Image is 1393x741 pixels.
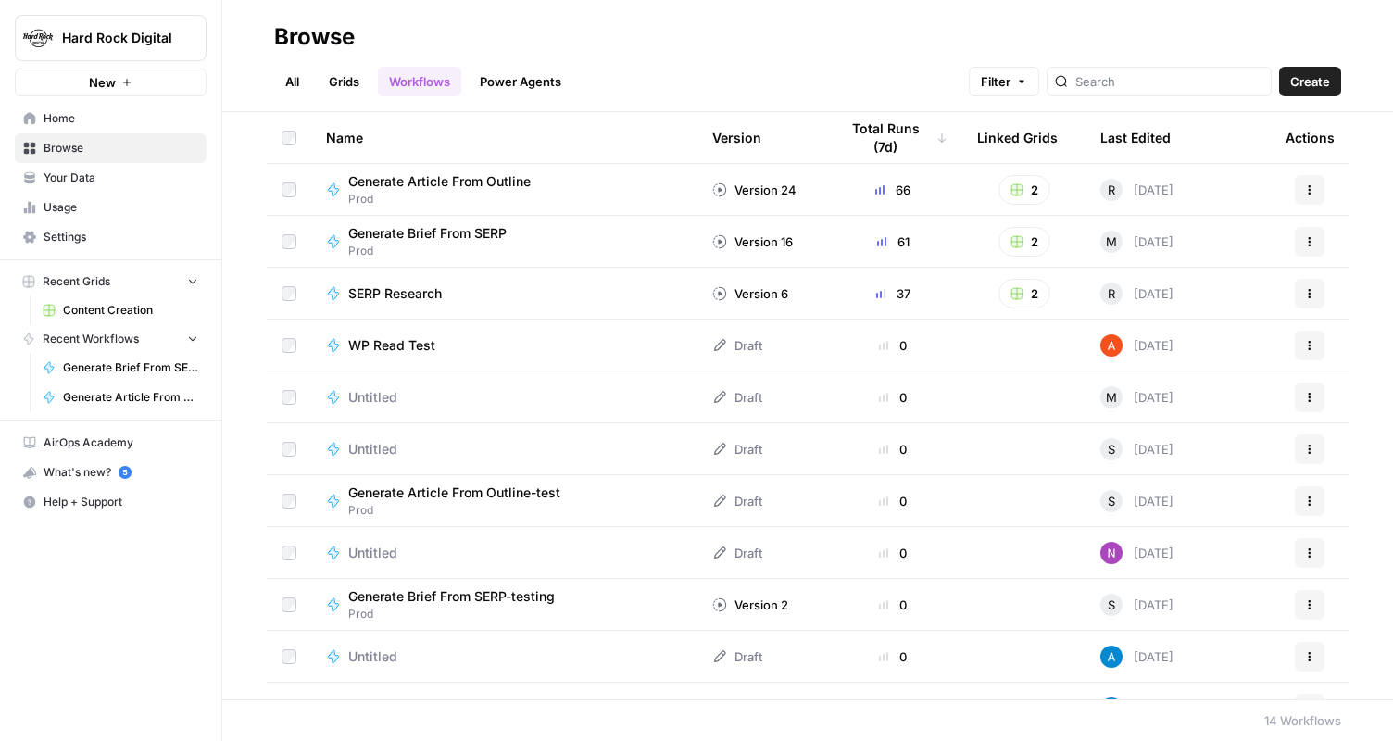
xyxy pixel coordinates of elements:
[62,29,174,47] span: Hard Rock Digital
[15,104,207,133] a: Home
[326,484,683,519] a: Generate Article From Outline-testProd
[1100,697,1123,720] img: o3cqybgnmipr355j8nz4zpq1mc6x
[348,647,397,666] span: Untitled
[1100,283,1173,305] div: [DATE]
[378,67,461,96] a: Workflows
[44,170,198,186] span: Your Data
[1108,440,1115,458] span: S
[1100,334,1173,357] div: [DATE]
[712,388,762,407] div: Draft
[838,440,947,458] div: 0
[348,440,397,458] span: Untitled
[1100,231,1173,253] div: [DATE]
[348,388,397,407] span: Untitled
[15,428,207,458] a: AirOps Academy
[16,458,206,486] div: What's new?
[348,544,397,562] span: Untitled
[838,232,947,251] div: 61
[15,458,207,487] button: What's new? 5
[838,544,947,562] div: 0
[348,484,560,502] span: Generate Article From Outline-test
[1100,646,1173,668] div: [DATE]
[838,647,947,666] div: 0
[1108,284,1115,303] span: R
[1100,334,1123,357] img: cje7zb9ux0f2nqyv5qqgv3u0jxek
[326,172,683,207] a: Generate Article From OutlineProd
[977,112,1058,163] div: Linked Grids
[712,181,797,199] div: Version 24
[318,67,370,96] a: Grids
[44,110,198,127] span: Home
[712,544,762,562] div: Draft
[838,112,947,163] div: Total Runs (7d)
[838,181,947,199] div: 66
[63,359,198,376] span: Generate Brief From SERP
[326,336,683,355] a: WP Read Test
[838,596,947,614] div: 0
[348,336,435,355] span: WP Read Test
[119,466,132,479] a: 5
[1100,697,1173,720] div: [DATE]
[712,112,761,163] div: Version
[15,268,207,295] button: Recent Grids
[348,502,575,519] span: Prod
[44,199,198,216] span: Usage
[1108,492,1115,510] span: S
[326,544,683,562] a: Untitled
[1100,646,1123,668] img: o3cqybgnmipr355j8nz4zpq1mc6x
[34,353,207,383] a: Generate Brief From SERP
[43,331,139,347] span: Recent Workflows
[838,388,947,407] div: 0
[15,325,207,353] button: Recent Workflows
[1100,490,1173,512] div: [DATE]
[122,468,127,477] text: 5
[348,606,570,622] span: Prod
[1100,594,1173,616] div: [DATE]
[44,494,198,510] span: Help + Support
[34,295,207,325] a: Content Creation
[43,273,110,290] span: Recent Grids
[1100,542,1173,564] div: [DATE]
[1108,596,1115,614] span: S
[838,699,947,718] div: 0
[1075,72,1263,91] input: Search
[15,69,207,96] button: New
[63,389,198,406] span: Generate Article From Outline
[1100,386,1173,408] div: [DATE]
[712,284,788,303] div: Version 6
[1108,181,1115,199] span: R
[712,699,762,718] div: Draft
[348,284,442,303] span: SERP Research
[969,67,1039,96] button: Filter
[326,224,683,259] a: Generate Brief From SERPProd
[981,72,1010,91] span: Filter
[998,175,1050,205] button: 2
[15,15,207,61] button: Workspace: Hard Rock Digital
[712,440,762,458] div: Draft
[348,587,555,606] span: Generate Brief From SERP-testing
[712,336,762,355] div: Draft
[63,302,198,319] span: Content Creation
[712,232,793,251] div: Version 16
[34,383,207,412] a: Generate Article From Outline
[326,647,683,666] a: Untitled
[998,227,1050,257] button: 2
[348,191,546,207] span: Prod
[838,492,947,510] div: 0
[712,596,788,614] div: Version 2
[838,284,947,303] div: 37
[1290,72,1330,91] span: Create
[1106,388,1117,407] span: M
[712,492,762,510] div: Draft
[1100,179,1173,201] div: [DATE]
[1264,711,1341,730] div: 14 Workflows
[348,243,521,259] span: Prod
[1286,112,1335,163] div: Actions
[44,434,198,451] span: AirOps Academy
[274,67,310,96] a: All
[838,336,947,355] div: 0
[348,172,531,191] span: Generate Article From Outline
[348,699,397,718] span: Untitled
[469,67,572,96] a: Power Agents
[89,73,116,92] span: New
